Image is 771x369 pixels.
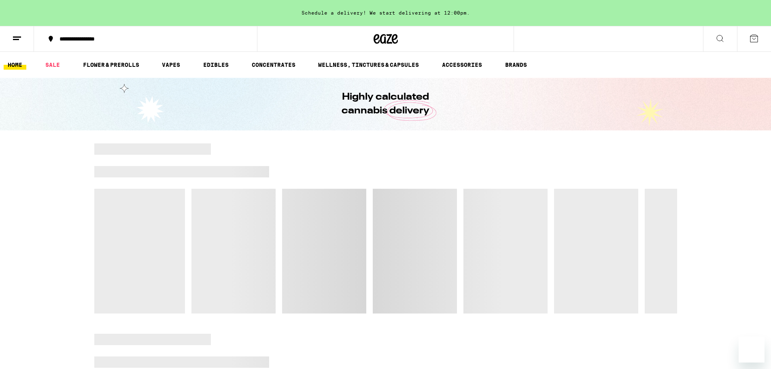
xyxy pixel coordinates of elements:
iframe: Button to launch messaging window [739,337,765,363]
a: ACCESSORIES [438,60,486,70]
a: WELLNESS, TINCTURES & CAPSULES [314,60,423,70]
a: SALE [41,60,64,70]
a: BRANDS [501,60,531,70]
a: CONCENTRATES [248,60,299,70]
a: EDIBLES [199,60,233,70]
a: HOME [4,60,26,70]
h1: Highly calculated cannabis delivery [319,90,452,118]
a: VAPES [158,60,184,70]
a: FLOWER & PREROLLS [79,60,143,70]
